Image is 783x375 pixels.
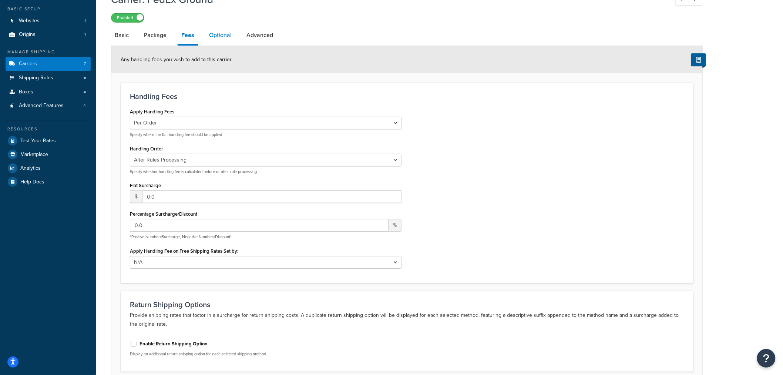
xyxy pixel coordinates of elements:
span: 7 [84,61,86,67]
a: Help Docs [6,175,91,189]
span: % [389,219,401,232]
li: Origins [6,28,91,42]
a: Shipping Rules [6,71,91,85]
p: Provide shipping rates that factor in a surcharge for return shipping costs. A duplicate return s... [130,311,684,329]
a: Websites1 [6,14,91,28]
a: Test Your Rates [6,134,91,147]
a: Origins1 [6,28,91,42]
a: Basic [111,26,132,44]
div: Manage Shipping [6,49,91,55]
span: Boxes [19,89,33,95]
h3: Handling Fees [130,92,684,100]
span: Any handling fees you wish to add to this carrier. [121,56,232,63]
label: Enable Return Shipping Option [140,341,208,347]
h3: Return Shipping Options [130,301,684,309]
span: $ [130,190,142,203]
a: Advanced Features4 [6,99,91,113]
label: Apply Handling Fees [130,109,174,115]
span: 4 [83,103,86,109]
span: Websites [19,18,40,24]
li: Websites [6,14,91,28]
li: Carriers [6,57,91,71]
a: Carriers7 [6,57,91,71]
span: Advanced Features [19,103,64,109]
label: Apply Handling Fee on Free Shipping Rates Set by: [130,248,238,254]
p: Specify where the flat handling fee should be applied [130,132,401,137]
a: Marketplace [6,148,91,161]
label: Handling Order [130,146,163,152]
span: Carriers [19,61,37,67]
div: Basic Setup [6,6,91,12]
label: Enabled [111,13,144,22]
span: Origins [19,31,36,38]
button: Show Help Docs [691,53,706,66]
li: Advanced Features [6,99,91,113]
label: Percentage Surcharge/Discount [130,211,197,217]
a: Package [140,26,170,44]
span: Marketplace [20,152,48,158]
label: Flat Surcharge [130,183,161,188]
p: Display an additional return shipping option for each selected shipping method. [130,351,401,357]
p: *Positive Number=Surcharge, Negative Number=Discount* [130,234,401,240]
a: Analytics [6,162,91,175]
a: Boxes [6,85,91,99]
span: Help Docs [20,179,44,185]
p: Specify whether handling fee is calculated before or after rule processing [130,169,401,175]
div: Resources [6,126,91,132]
span: Analytics [20,165,41,172]
span: 1 [84,18,86,24]
span: Shipping Rules [19,75,53,81]
button: Open Resource Center [757,349,776,368]
a: Fees [178,26,198,46]
a: Advanced [243,26,277,44]
span: 1 [84,31,86,38]
span: Test Your Rates [20,138,56,144]
a: Optional [205,26,235,44]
